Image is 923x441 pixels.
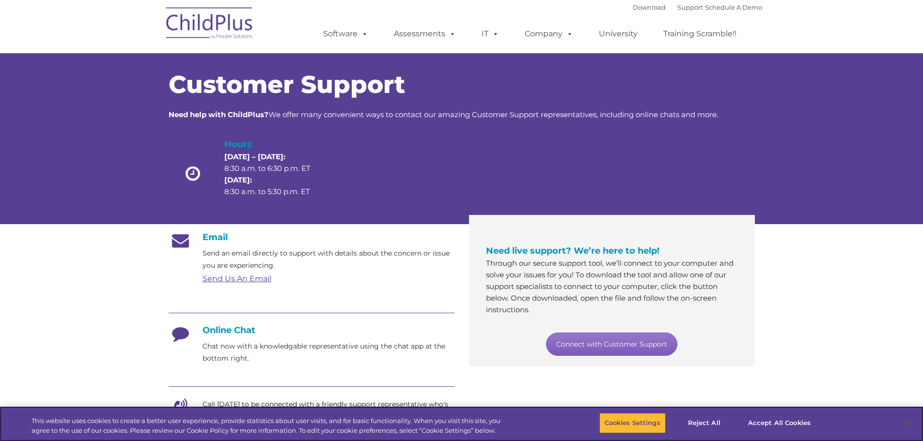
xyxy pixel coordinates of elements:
h4: Online Chat [169,325,454,335]
p: Send an email directly to support with details about the concern or issue you are experiencing. [203,247,454,272]
button: Reject All [674,413,735,433]
a: Send Us An Email [203,274,271,283]
p: Chat now with a knowledgable representative using the chat app at the bottom right. [203,340,454,365]
p: Call [DATE] to be connected with a friendly support representative who's eager to help. [203,398,454,423]
span: Customer Support [169,70,405,99]
a: Connect with Customer Support [546,333,677,356]
a: University [589,24,647,44]
strong: [DATE] – [DATE]: [224,152,285,161]
a: Training Scramble!! [654,24,746,44]
a: IT [472,24,509,44]
button: Cookies Settings [599,413,666,433]
button: Close [897,412,918,434]
img: ChildPlus by Procare Solutions [161,0,258,49]
strong: Need help with ChildPlus? [169,110,268,119]
button: Accept All Cookies [743,413,816,433]
font: | [633,3,762,11]
h4: Hours [224,137,327,151]
h4: Email [169,232,454,243]
a: Company [515,24,583,44]
p: 8:30 a.m. to 6:30 p.m. ET 8:30 a.m. to 5:30 p.m. ET [224,151,327,198]
span: We offer many convenient ways to contact our amazing Customer Support representatives, including ... [169,110,718,119]
div: This website uses cookies to create a better user experience, provide statistics about user visit... [31,416,508,435]
a: Download [633,3,666,11]
a: Support [677,3,703,11]
span: Need live support? We’re here to help! [486,245,659,256]
p: Through our secure support tool, we’ll connect to your computer and solve your issues for you! To... [486,258,738,316]
a: Software [313,24,378,44]
a: Schedule A Demo [705,3,762,11]
a: Assessments [384,24,466,44]
strong: [DATE]: [224,175,252,184]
